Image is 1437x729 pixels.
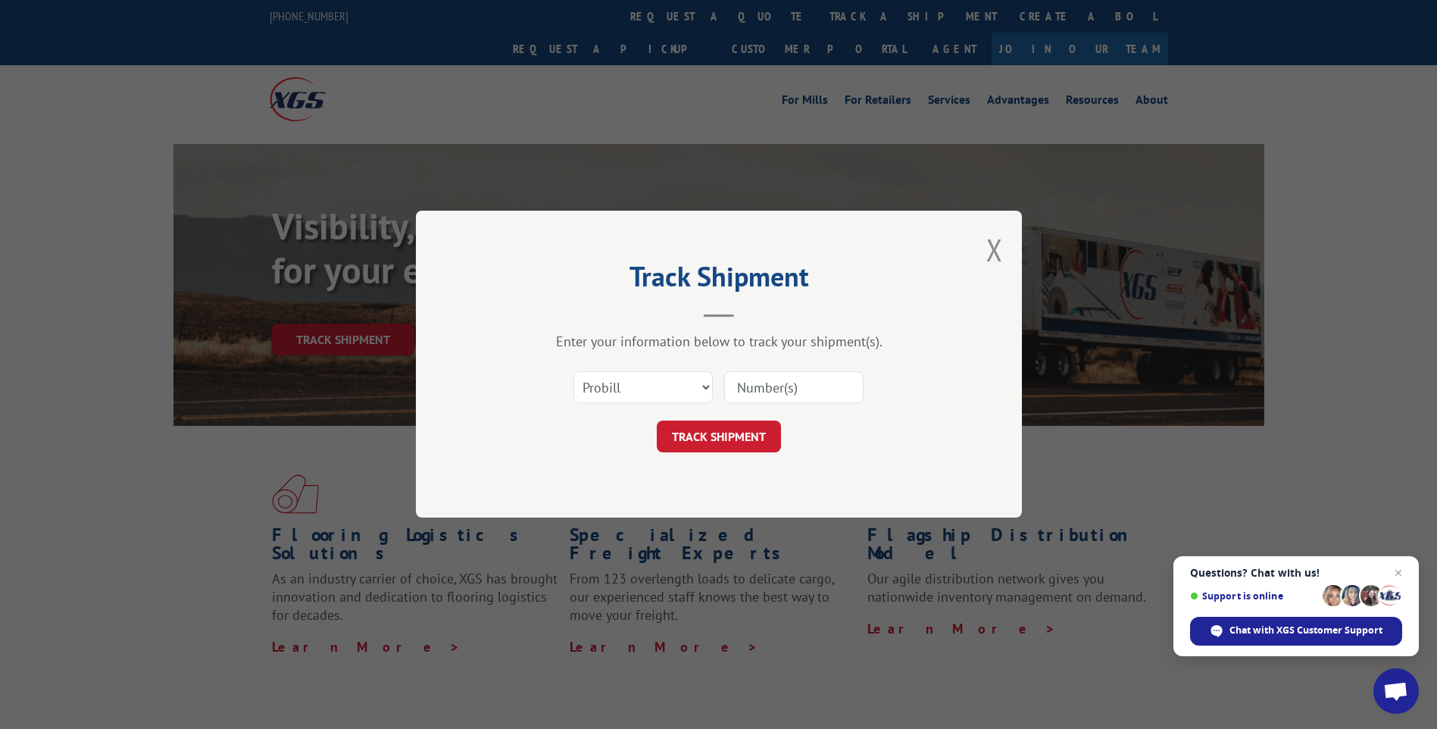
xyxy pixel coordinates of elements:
span: Support is online [1190,590,1317,602]
span: Questions? Chat with us! [1190,567,1402,579]
button: Close modal [986,230,1003,270]
input: Number(s) [724,372,864,404]
span: Chat with XGS Customer Support [1229,624,1382,637]
a: Open chat [1373,668,1419,714]
h2: Track Shipment [492,266,946,295]
button: TRACK SHIPMENT [657,421,781,453]
span: Chat with XGS Customer Support [1190,617,1402,646]
div: Enter your information below to track your shipment(s). [492,333,946,351]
